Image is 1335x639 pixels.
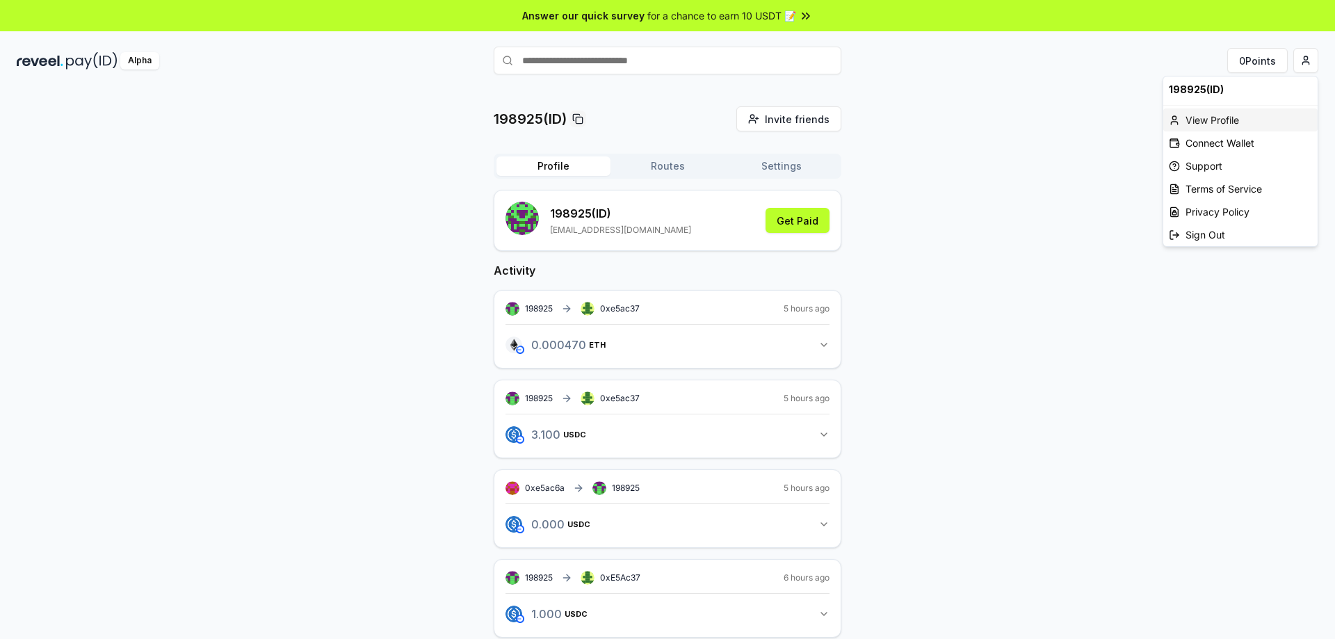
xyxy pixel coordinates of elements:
[1163,200,1318,223] a: Privacy Policy
[1163,154,1318,177] a: Support
[1163,177,1318,200] a: Terms of Service
[1163,76,1318,102] div: 198925(ID)
[1163,108,1318,131] div: View Profile
[1163,223,1318,246] div: Sign Out
[1163,131,1318,154] div: Connect Wallet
